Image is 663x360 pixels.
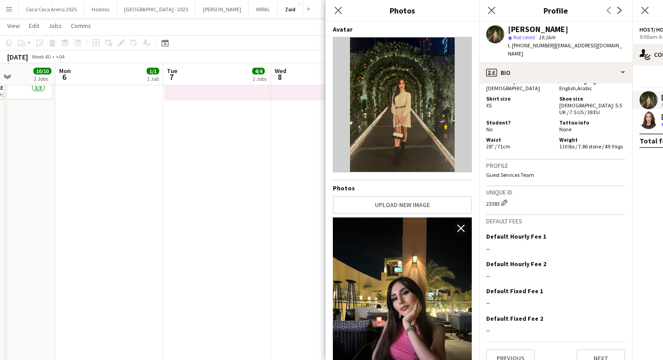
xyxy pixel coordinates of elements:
[486,217,625,225] h3: Default fees
[275,67,286,75] span: Wed
[196,0,249,18] button: [PERSON_NAME]
[7,22,20,30] span: View
[25,20,43,32] a: Edit
[58,72,71,82] span: 6
[249,0,278,18] button: MIRAL
[577,85,592,92] span: Arabic
[333,25,472,33] h4: Avatar
[486,136,552,143] h5: Waist
[29,22,39,30] span: Edit
[559,143,623,150] span: 110 lbs / 7.86 stone / 49.9 kgs
[7,52,28,61] div: [DATE]
[486,314,543,323] h3: Default Fixed Fee 2
[71,22,91,30] span: Comms
[486,143,511,150] span: 28" / 71cm
[278,0,303,18] button: Zaid
[486,287,543,295] h3: Default Fixed Fee 1
[147,75,159,82] div: 1 Job
[30,53,52,60] span: Week 40
[486,102,492,109] span: XS
[117,0,196,18] button: [GEOGRAPHIC_DATA] - 2025
[333,37,472,172] img: Crew avatar
[333,184,472,192] h4: Photos
[486,245,625,253] div: --
[486,260,546,268] h3: Default Hourly Fee 2
[147,68,159,74] span: 1/1
[486,85,540,92] span: [DEMOGRAPHIC_DATA]
[508,42,555,49] span: t. [PHONE_NUMBER]
[486,299,625,307] div: --
[45,20,65,32] a: Jobs
[486,119,552,126] h5: Student?
[33,68,51,74] span: 10/10
[479,62,632,83] div: Bio
[513,34,535,41] span: Not rated
[48,22,62,30] span: Jobs
[167,67,177,75] span: Tue
[559,126,571,133] span: None
[326,5,479,16] h3: Photos
[486,95,552,102] h5: Shirt size
[486,232,546,240] h3: Default Hourly Fee 1
[253,75,267,82] div: 2 Jobs
[559,85,577,92] span: English ,
[273,72,286,82] span: 8
[486,126,493,133] span: No
[4,20,23,32] a: View
[559,136,625,143] h5: Weight
[537,34,557,41] span: 19.1km
[166,72,177,82] span: 7
[559,102,622,115] span: [DEMOGRAPHIC_DATA]: 5.5 UK / 7.5 US / 38 EU
[486,188,625,196] h3: Unique ID
[333,196,472,214] button: Upload new image
[67,20,95,32] a: Comms
[56,53,64,60] div: +04
[486,272,625,280] div: --
[486,171,625,178] p: Guest Services Team
[84,0,117,18] button: Hostess
[252,68,265,74] span: 4/4
[559,119,625,126] h5: Tattoo info
[479,5,632,16] h3: Profile
[486,326,625,334] div: --
[486,198,625,207] div: 23383
[559,95,625,102] h5: Shoe size
[18,0,84,18] button: Coca Coca Arena 2025
[486,162,625,170] h3: Profile
[508,42,622,57] span: | [EMAIL_ADDRESS][DOMAIN_NAME]
[34,75,51,82] div: 2 Jobs
[59,67,71,75] span: Mon
[508,25,568,33] div: [PERSON_NAME]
